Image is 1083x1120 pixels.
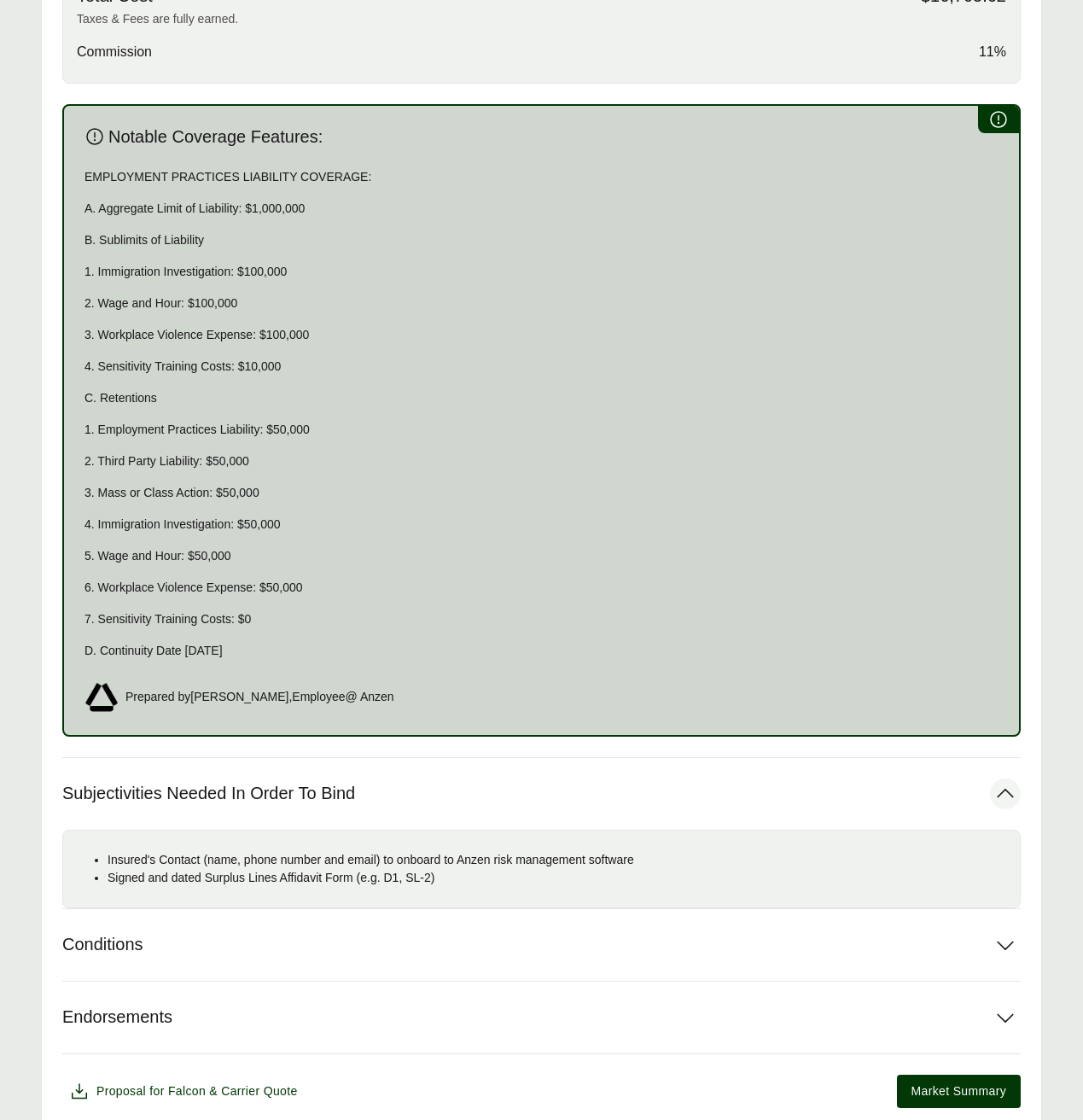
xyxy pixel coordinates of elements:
[108,126,323,148] span: Notable Coverage Features:
[62,982,1021,1053] button: Endorsements
[108,869,1006,887] li: Signed and dated Surplus Lines Affidavit Form (e.g. D1, SL-2)
[84,642,999,660] p: D. Continuity Date [DATE]
[84,516,999,534] p: 4. Immigration Investigation: $50,000
[84,231,999,249] p: B. Sublimits of Liability
[62,783,355,804] span: Subjectivities Needed In Order To Bind
[209,1084,297,1098] span: & Carrier Quote
[62,934,143,955] span: Conditions
[96,1082,298,1100] span: Proposal for
[84,295,999,312] p: 2. Wage and Hour: $100,000
[84,263,999,281] p: 1. Immigration Investigation: $100,000
[84,610,999,628] p: 7. Sensitivity Training Costs: $0
[77,10,1006,28] p: Taxes & Fees are fully earned.
[168,1084,206,1098] span: Falcon
[84,200,999,218] p: A. Aggregate Limit of Liability: $1,000,000
[979,42,1006,62] span: 11%
[84,358,999,376] p: 4. Sensitivity Training Costs: $10,000
[125,688,394,706] span: Prepared by [PERSON_NAME] , Employee @ Anzen
[77,42,152,62] span: Commission
[84,389,999,407] p: C. Retentions
[84,326,999,344] p: 3. Workplace Violence Expense: $100,000
[62,1075,305,1109] button: Proposal for Falcon & Carrier Quote
[62,1006,172,1028] span: Endorsements
[84,168,999,186] p: EMPLOYMENT PRACTICES LIABILITY COVERAGE:
[84,579,999,597] p: 6. Workplace Violence Expense: $50,000
[62,909,1021,981] button: Conditions
[84,547,999,565] p: 5. Wage and Hour: $50,000
[84,484,999,502] p: 3. Mass or Class Action: $50,000
[84,452,999,470] p: 2. Third Party Liability: $50,000
[897,1075,1021,1108] button: Market Summary
[62,758,1021,830] button: Subjectivities Needed In Order To Bind
[84,421,999,439] p: 1. Employment Practices Liability: $50,000
[911,1082,1006,1100] span: Market Summary
[108,851,1006,869] li: Insured's Contact (name, phone number and email) to onboard to Anzen risk management software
